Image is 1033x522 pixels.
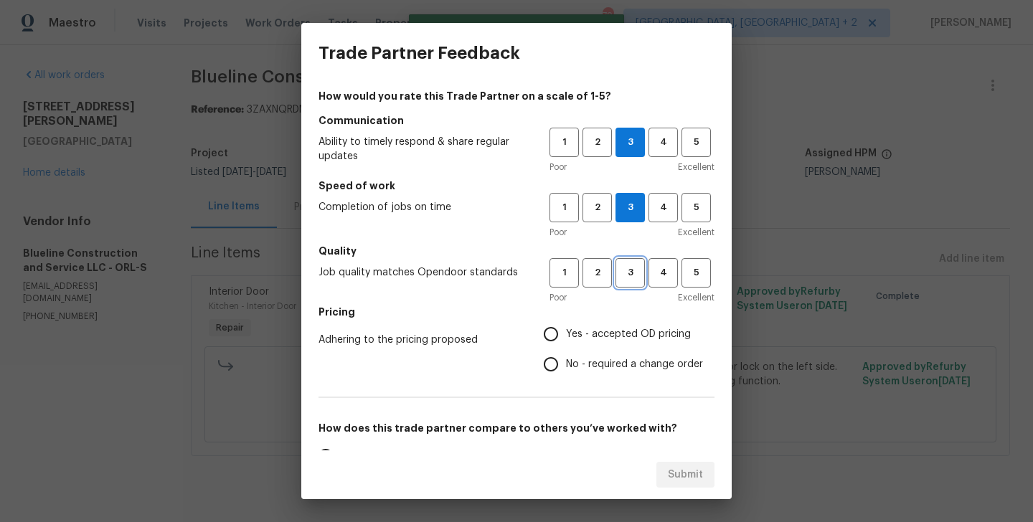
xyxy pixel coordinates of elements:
[683,134,709,151] span: 5
[319,179,714,193] h5: Speed of work
[319,305,714,319] h5: Pricing
[678,290,714,305] span: Excellent
[319,200,527,214] span: Completion of jobs on time
[584,199,610,216] span: 2
[617,265,643,281] span: 3
[549,225,567,239] span: Poor
[319,265,527,280] span: Job quality matches Opendoor standards
[648,258,678,288] button: 4
[584,134,610,151] span: 2
[549,193,579,222] button: 1
[681,258,711,288] button: 5
[551,199,577,216] span: 1
[549,290,567,305] span: Poor
[544,319,714,379] div: Pricing
[683,265,709,281] span: 5
[582,128,612,157] button: 2
[683,199,709,216] span: 5
[678,160,714,174] span: Excellent
[615,128,645,157] button: 3
[551,265,577,281] span: 1
[319,421,714,435] h5: How does this trade partner compare to others you’ve worked with?
[648,128,678,157] button: 4
[566,357,703,372] span: No - required a change order
[650,134,676,151] span: 4
[319,244,714,258] h5: Quality
[650,265,676,281] span: 4
[319,333,521,347] span: Adhering to the pricing proposed
[615,258,645,288] button: 3
[678,225,714,239] span: Excellent
[549,128,579,157] button: 1
[648,193,678,222] button: 4
[650,199,676,216] span: 4
[681,193,711,222] button: 5
[615,193,645,222] button: 3
[319,89,714,103] h4: How would you rate this Trade Partner on a scale of 1-5?
[582,258,612,288] button: 2
[584,265,610,281] span: 2
[616,199,644,216] span: 3
[319,113,714,128] h5: Communication
[319,135,527,163] span: Ability to timely respond & share regular updates
[582,193,612,222] button: 2
[616,134,644,151] span: 3
[549,160,567,174] span: Poor
[681,128,711,157] button: 5
[549,258,579,288] button: 1
[341,449,494,464] span: This is my favorite trade partner
[551,134,577,151] span: 1
[566,327,691,342] span: Yes - accepted OD pricing
[319,43,520,63] h3: Trade Partner Feedback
